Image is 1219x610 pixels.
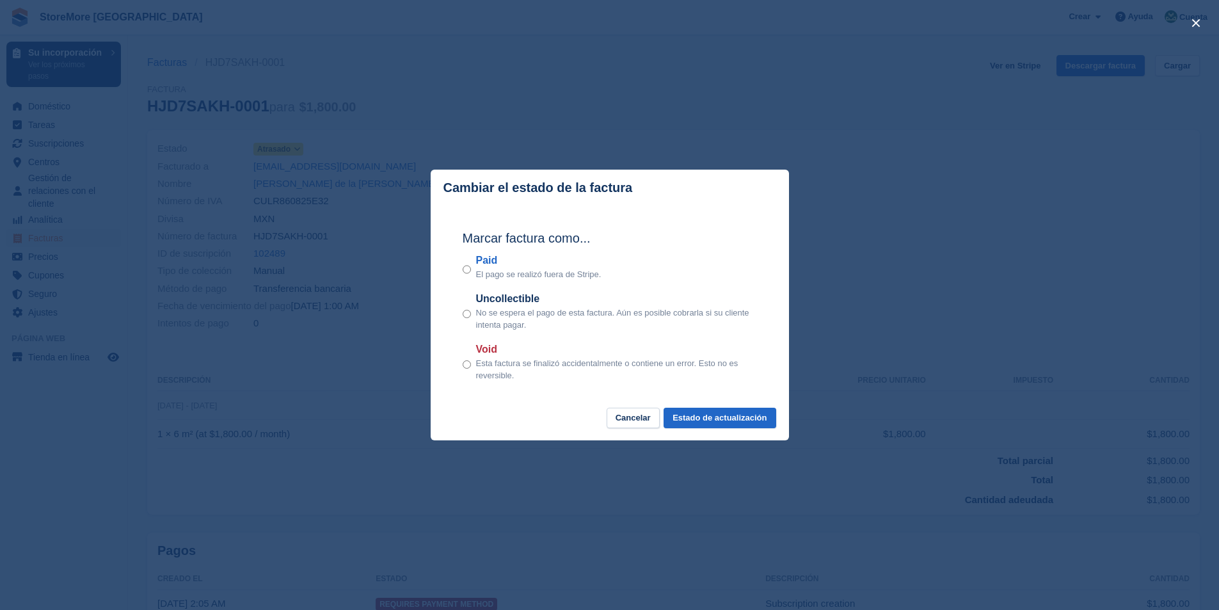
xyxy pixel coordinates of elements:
[664,408,776,429] button: Estado de actualización
[476,307,757,332] p: No se espera el pago de esta factura. Aún es posible cobrarla si su cliente intenta pagar.
[1186,13,1206,33] button: close
[607,408,660,429] button: Cancelar
[476,357,757,382] p: Esta factura se finalizó accidentalmente o contiene un error. Esto no es reversible.
[476,253,602,268] label: Paid
[476,268,602,281] p: El pago se realizó fuera de Stripe.
[463,229,757,248] h2: Marcar factura como...
[476,291,757,307] label: Uncollectible
[476,342,757,357] label: Void
[443,181,633,195] p: Cambiar el estado de la factura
